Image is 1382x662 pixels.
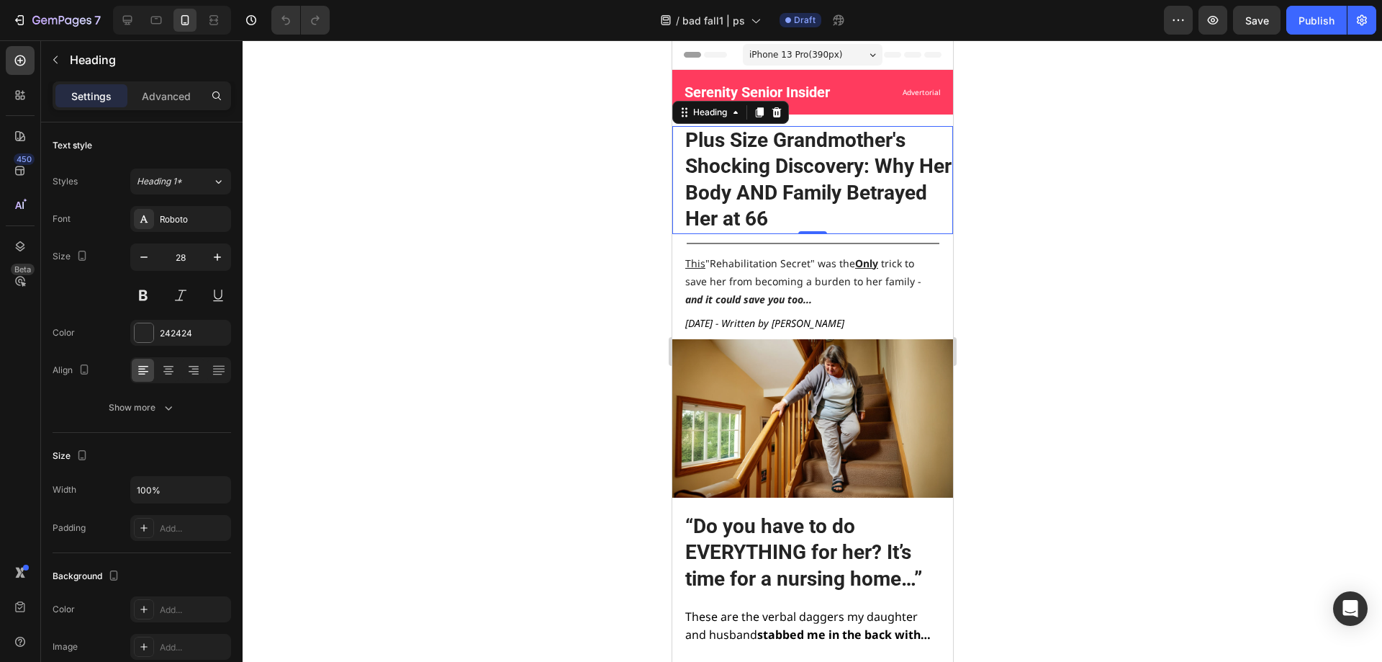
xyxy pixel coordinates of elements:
div: Beta [11,264,35,275]
div: Text style [53,139,92,152]
p: Settings [71,89,112,104]
input: Auto [131,477,230,503]
div: Font [53,213,71,225]
div: Add... [160,604,227,617]
button: Heading 1* [130,169,231,194]
div: Padding [53,522,86,534]
div: Show more [109,401,176,415]
div: Align [53,361,93,380]
span: / [676,13,679,28]
div: Width [53,483,76,496]
div: Undo/Redo [271,6,330,35]
iframe: Design area [672,40,953,662]
div: Size [53,447,91,466]
div: Color [53,326,75,339]
span: bad fall1 | ps [682,13,745,28]
div: Publish [1299,13,1334,28]
div: Color [53,603,75,616]
button: Publish [1286,6,1347,35]
button: Save [1233,6,1281,35]
div: Image [53,640,78,653]
p: Advanced [142,89,191,104]
div: Size [53,247,91,267]
div: Roboto [160,213,227,226]
div: 242424 [160,327,227,340]
div: Styles [53,175,78,188]
p: 7 [94,12,101,29]
div: 450 [14,153,35,165]
button: Show more [53,395,231,421]
div: Background [53,567,122,586]
div: Open Intercom Messenger [1333,591,1368,626]
button: 7 [6,6,107,35]
div: Add... [160,522,227,535]
div: Add... [160,641,227,654]
span: Save [1245,14,1269,27]
p: Heading [70,51,225,68]
span: Heading 1* [137,175,182,188]
span: Draft [794,14,816,27]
